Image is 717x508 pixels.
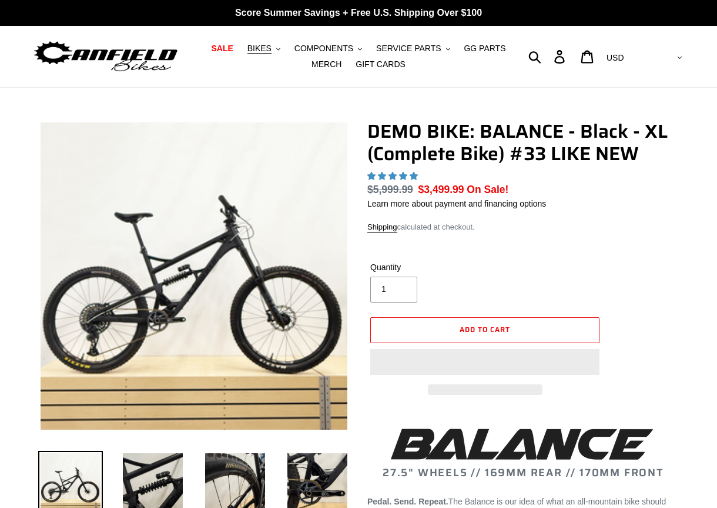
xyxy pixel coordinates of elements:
[367,497,448,506] b: Pedal. Send. Repeat.
[306,57,347,72] a: MERCH
[367,120,679,165] h1: DEMO BIKE: BALANCE - Black - XL (Complete Bike) #33 LIKE NEW
[460,324,510,335] span: Add to cart
[464,44,505,54] span: GG PARTS
[367,424,679,480] h2: 27.5" WHEELS // 169MM REAR // 170MM FRONT
[289,41,368,57] button: COMPONENTS
[370,41,455,57] button: SERVICE PARTS
[205,41,239,57] a: SALE
[467,182,508,197] span: On Sale!
[367,221,679,233] div: calculated at checkout.
[367,184,413,195] s: $5,999.99
[418,184,464,195] span: $3,499.99
[294,44,353,54] span: COMPONENTS
[458,41,511,57] a: GG PARTS
[367,223,397,233] a: Shipping
[350,57,411,72] a: GIFT CARDS
[376,44,441,54] span: SERVICE PARTS
[242,41,286,57] button: BIKES
[41,122,347,430] img: DEMO BIKE: BALANCE - Black - XL (Complete Bike) #33 LIKE NEW
[311,59,341,69] span: MERCH
[370,317,599,343] button: Add to cart
[367,199,546,208] a: Learn more about payment and financing options
[356,59,406,69] span: GIFT CARDS
[247,44,272,54] span: BIKES
[211,44,233,54] span: SALE
[370,261,482,274] label: Quantity
[32,38,179,75] img: Canfield Bikes
[367,171,420,181] span: 5.00 stars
